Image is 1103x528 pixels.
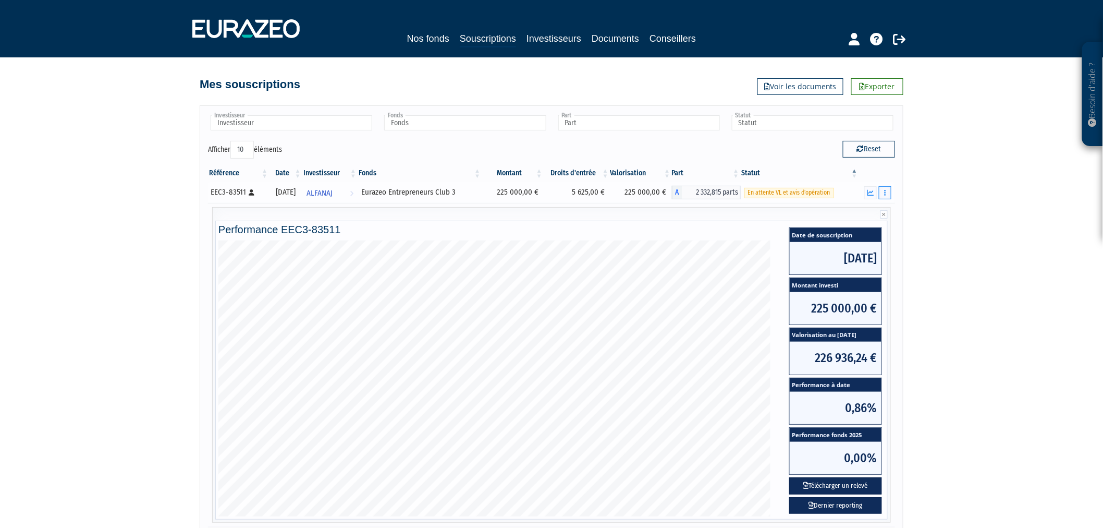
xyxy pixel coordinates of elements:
[544,182,610,203] td: 5 625,00 €
[843,141,895,158] button: Reset
[790,378,881,392] span: Performance à date
[544,164,610,182] th: Droits d'entrée: activer pour trier la colonne par ordre croissant
[790,392,881,424] span: 0,86%
[790,328,881,342] span: Valorisation au [DATE]
[741,164,859,182] th: Statut : activer pour trier la colonne par ordre d&eacute;croissant
[407,31,449,46] a: Nos fonds
[790,278,881,292] span: Montant investi
[790,342,881,374] span: 226 936,24 €
[482,164,544,182] th: Montant: activer pour trier la colonne par ordre croissant
[307,184,333,203] span: ALFANAJ
[790,242,881,274] span: [DATE]
[682,186,741,199] span: 2 332,815 parts
[208,164,269,182] th: Référence : activer pour trier la colonne par ordre croissant
[790,228,881,242] span: Date de souscription
[672,186,682,199] span: A
[851,78,903,95] a: Exporter
[273,187,299,198] div: [DATE]
[744,188,834,198] span: En attente VL et avis d'opération
[672,186,741,199] div: A - Eurazeo Entrepreneurs Club 3
[790,292,881,325] span: 225 000,00 €
[672,164,741,182] th: Part: activer pour trier la colonne par ordre croissant
[460,31,516,47] a: Souscriptions
[789,497,882,514] a: Dernier reporting
[350,184,353,203] i: Voir l'investisseur
[208,141,282,159] label: Afficher éléments
[269,164,302,182] th: Date: activer pour trier la colonne par ordre croissant
[1087,47,1099,141] p: Besoin d'aide ?
[526,31,581,46] a: Investisseurs
[789,477,882,495] button: Télécharger un relevé
[592,31,639,46] a: Documents
[361,187,478,198] div: Eurazeo Entrepreneurs Club 3
[249,189,254,196] i: [Français] Personne physique
[482,182,544,203] td: 225 000,00 €
[649,31,696,46] a: Conseillers
[302,164,358,182] th: Investisseur: activer pour trier la colonne par ordre croissant
[200,78,300,91] h4: Mes souscriptions
[790,442,881,474] span: 0,00%
[610,182,672,203] td: 225 000,00 €
[192,19,300,38] img: 1732889491-logotype_eurazeo_blanc_rvb.png
[302,182,358,203] a: ALFANAJ
[211,187,265,198] div: EEC3-83511
[757,78,843,95] a: Voir les documents
[790,428,881,442] span: Performance fonds 2025
[230,141,254,159] select: Afficheréléments
[218,224,885,235] h4: Performance EEC3-83511
[358,164,482,182] th: Fonds: activer pour trier la colonne par ordre croissant
[610,164,672,182] th: Valorisation: activer pour trier la colonne par ordre croissant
